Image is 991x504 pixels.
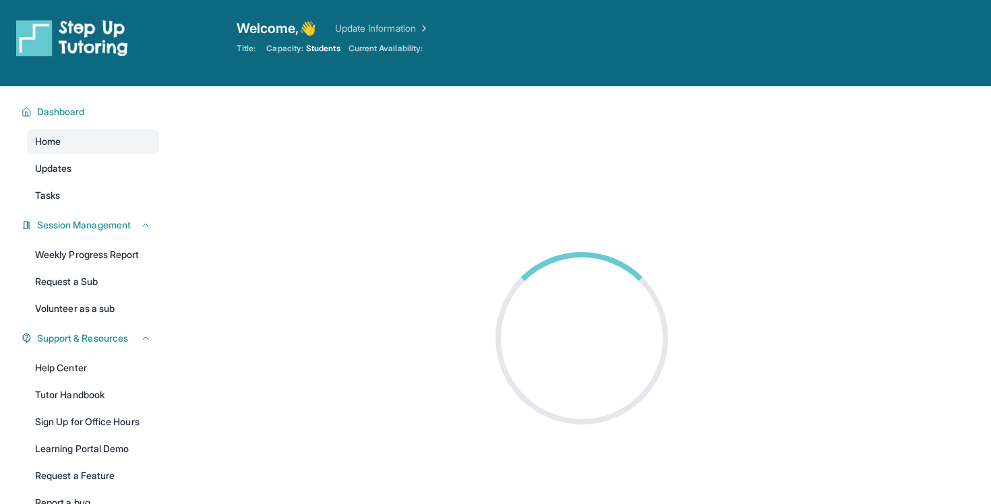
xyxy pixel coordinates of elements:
span: Welcome, 👋 [237,19,316,38]
button: Session Management [32,218,151,232]
a: Request a Sub [27,270,159,294]
a: Help Center [27,356,159,380]
button: Dashboard [32,105,151,119]
a: Update Information [335,22,429,35]
span: Dashboard [37,105,85,119]
span: Support & Resources [37,332,128,345]
span: Current Availability: [349,43,423,54]
a: Tasks [27,183,159,208]
button: Support & Resources [32,332,151,345]
span: Title: [237,43,256,54]
span: Students [306,43,340,54]
a: Sign Up for Office Hours [27,410,159,434]
img: logo [16,19,128,57]
a: Home [27,129,159,154]
a: Request a Feature [27,464,159,488]
img: Chevron Right [416,22,429,35]
span: Tasks [35,189,60,202]
span: Home [35,135,61,148]
a: Tutor Handbook [27,383,159,407]
span: Updates [35,162,72,175]
a: Updates [27,156,159,181]
a: Weekly Progress Report [27,243,159,267]
a: Learning Portal Demo [27,437,159,461]
a: Volunteer as a sub [27,296,159,321]
span: Capacity: [266,43,303,54]
span: Session Management [37,218,131,232]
